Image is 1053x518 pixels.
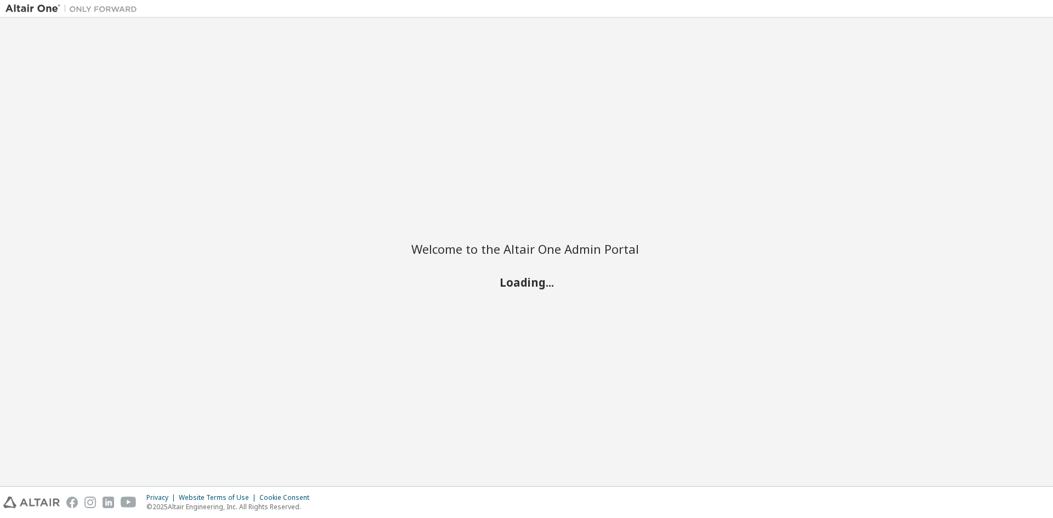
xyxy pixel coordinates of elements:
[121,497,137,508] img: youtube.svg
[411,241,642,257] h2: Welcome to the Altair One Admin Portal
[103,497,114,508] img: linkedin.svg
[146,493,179,502] div: Privacy
[84,497,96,508] img: instagram.svg
[66,497,78,508] img: facebook.svg
[3,497,60,508] img: altair_logo.svg
[259,493,316,502] div: Cookie Consent
[179,493,259,502] div: Website Terms of Use
[5,3,143,14] img: Altair One
[146,502,316,511] p: © 2025 Altair Engineering, Inc. All Rights Reserved.
[411,275,642,289] h2: Loading...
